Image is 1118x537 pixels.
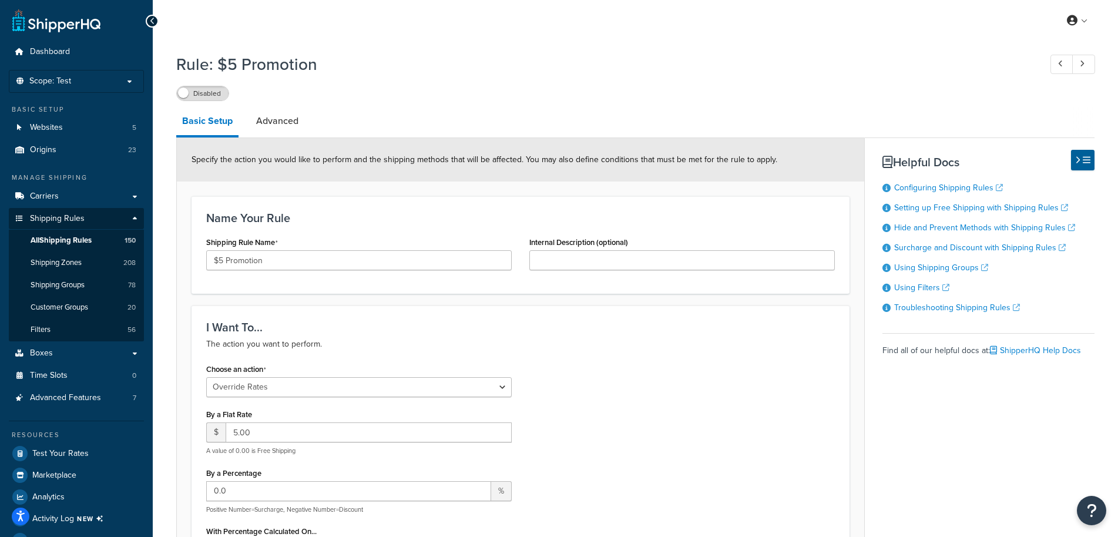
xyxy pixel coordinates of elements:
[9,105,144,115] div: Basic Setup
[206,422,226,442] span: $
[9,387,144,409] li: Advanced Features
[30,123,63,133] span: Websites
[192,153,777,166] span: Specify the action you would like to perform and the shipping methods that will be affected. You ...
[894,182,1003,194] a: Configuring Shipping Rules
[127,303,136,313] span: 20
[9,117,144,139] li: Websites
[9,365,144,387] a: Time Slots0
[31,236,92,246] span: All Shipping Rules
[9,297,144,318] li: Customer Groups
[123,258,136,268] span: 208
[176,107,239,137] a: Basic Setup
[30,47,70,57] span: Dashboard
[206,505,512,514] p: Positive Number=Surcharge, Negative Number=Discount
[206,469,261,478] label: By a Percentage
[32,511,108,526] span: Activity Log
[9,508,144,529] li: [object Object]
[9,486,144,508] a: Analytics
[9,443,144,464] a: Test Your Rates
[9,208,144,342] li: Shipping Rules
[9,139,144,161] a: Origins23
[1071,150,1095,170] button: Hide Help Docs
[1077,496,1106,525] button: Open Resource Center
[31,325,51,335] span: Filters
[9,465,144,486] a: Marketplace
[31,303,88,313] span: Customer Groups
[206,447,512,455] p: A value of 0.00 is Free Shipping
[9,319,144,341] a: Filters56
[30,348,53,358] span: Boxes
[9,297,144,318] a: Customer Groups20
[32,449,89,459] span: Test Your Rates
[894,202,1068,214] a: Setting up Free Shipping with Shipping Rules
[882,156,1095,169] h3: Helpful Docs
[1050,55,1073,74] a: Previous Record
[132,371,136,381] span: 0
[9,319,144,341] li: Filters
[127,325,136,335] span: 56
[128,280,136,290] span: 78
[894,221,1075,234] a: Hide and Prevent Methods with Shipping Rules
[9,274,144,296] li: Shipping Groups
[9,274,144,296] a: Shipping Groups78
[9,173,144,183] div: Manage Shipping
[30,192,59,202] span: Carriers
[206,365,266,374] label: Choose an action
[894,261,988,274] a: Using Shipping Groups
[9,117,144,139] a: Websites5
[9,430,144,440] div: Resources
[125,236,136,246] span: 150
[206,527,317,536] label: With Percentage Calculated On...
[990,344,1081,357] a: ShipperHQ Help Docs
[491,481,512,501] span: %
[77,514,108,523] span: NEW
[31,258,82,268] span: Shipping Zones
[132,123,136,133] span: 5
[176,53,1029,76] h1: Rule: $5 Promotion
[9,208,144,230] a: Shipping Rules
[31,280,85,290] span: Shipping Groups
[177,86,229,100] label: Disabled
[30,393,101,403] span: Advanced Features
[9,508,144,529] a: Activity LogNEW
[9,387,144,409] a: Advanced Features7
[250,107,304,135] a: Advanced
[9,186,144,207] a: Carriers
[882,333,1095,359] div: Find all of our helpful docs at:
[32,471,76,481] span: Marketplace
[206,212,835,224] h3: Name Your Rule
[9,252,144,274] li: Shipping Zones
[529,238,628,247] label: Internal Description (optional)
[30,214,85,224] span: Shipping Rules
[30,371,68,381] span: Time Slots
[9,343,144,364] a: Boxes
[9,230,144,251] a: AllShipping Rules150
[206,321,835,334] h3: I Want To...
[894,301,1020,314] a: Troubleshooting Shipping Rules
[9,139,144,161] li: Origins
[206,337,835,351] p: The action you want to perform.
[206,410,252,419] label: By a Flat Rate
[206,238,278,247] label: Shipping Rule Name
[1072,55,1095,74] a: Next Record
[9,41,144,63] a: Dashboard
[9,252,144,274] a: Shipping Zones208
[32,492,65,502] span: Analytics
[894,281,949,294] a: Using Filters
[30,145,56,155] span: Origins
[894,241,1066,254] a: Surcharge and Discount with Shipping Rules
[29,76,71,86] span: Scope: Test
[9,365,144,387] li: Time Slots
[128,145,136,155] span: 23
[133,393,136,403] span: 7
